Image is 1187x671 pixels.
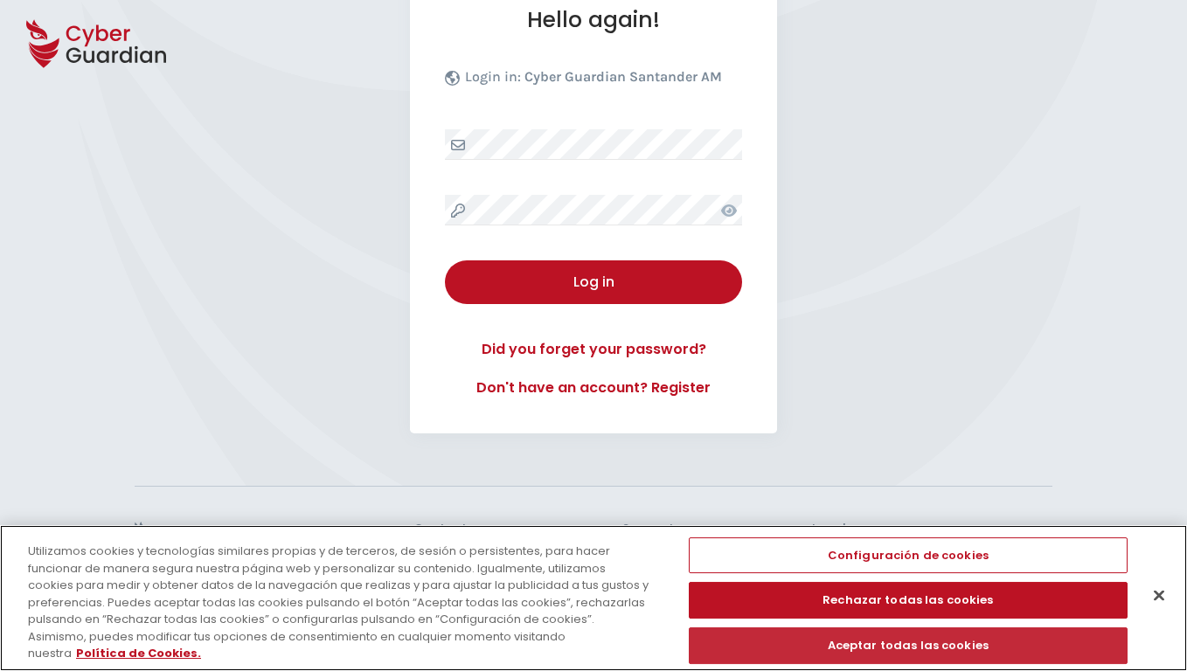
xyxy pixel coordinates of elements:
button: Log in [445,260,742,304]
h3: Contact us [413,522,485,537]
a: Más información sobre su privacidad, se abre en una nueva pestaña [76,645,201,661]
div: Log in [458,272,729,293]
button: Configuración de cookies, Abre el cuadro de diálogo del centro de preferencias. [689,537,1128,574]
a: Don't have an account? Register [445,377,742,398]
h3: Legal [812,522,1052,537]
h3: Support [622,522,674,537]
button: Cerrar [1140,576,1178,614]
div: Utilizamos cookies y tecnologías similares propias y de terceros, de sesión o persistentes, para ... [28,543,653,662]
a: Did you forget your password? [445,339,742,360]
button: Aceptar todas las cookies [689,627,1128,664]
button: Rechazar todas las cookies [689,582,1128,619]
